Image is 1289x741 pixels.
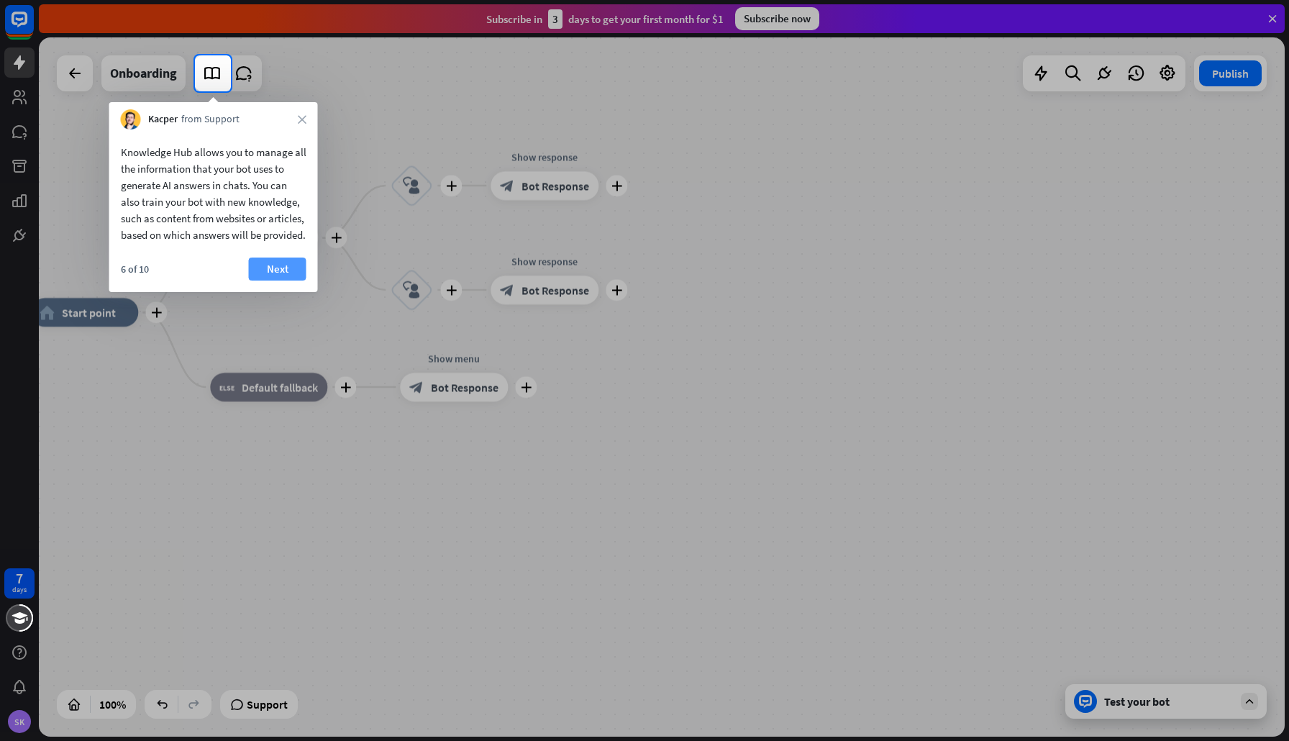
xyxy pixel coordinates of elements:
[148,112,178,127] span: Kacper
[181,112,240,127] span: from Support
[12,6,55,49] button: Open LiveChat chat widget
[121,263,149,276] div: 6 of 10
[298,115,306,124] i: close
[121,144,306,243] div: Knowledge Hub allows you to manage all the information that your bot uses to generate AI answers ...
[249,258,306,281] button: Next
